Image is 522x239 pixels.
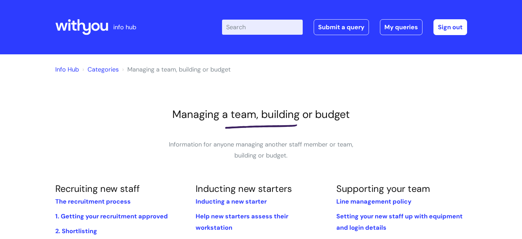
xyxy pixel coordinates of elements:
a: Info Hub [55,65,79,74]
a: 1. Getting your recruitment approved [55,212,168,220]
a: Inducting new starters [196,183,292,195]
a: Submit a query [314,19,369,35]
a: Help new starters assess their workstation [196,212,288,231]
a: 2. Shortlisting [55,227,97,235]
p: Information for anyone managing another staff member or team, building or budget. [158,139,364,161]
h1: Managing a team, building or budget [55,108,467,121]
li: Managing a team, building or budget [120,64,231,75]
a: Line management policy [336,197,411,206]
a: My queries [380,19,422,35]
a: Recruiting new staff [55,183,140,195]
a: Supporting your team [336,183,430,195]
a: Categories [88,65,119,74]
li: Solution home [81,64,119,75]
a: Sign out [433,19,467,35]
a: Setting your new staff up with equipment and login details [336,212,463,231]
div: | - [222,19,467,35]
input: Search [222,20,303,35]
a: Inducting a new starter [196,197,267,206]
p: info hub [113,22,136,33]
a: The recruitment process [55,197,131,206]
